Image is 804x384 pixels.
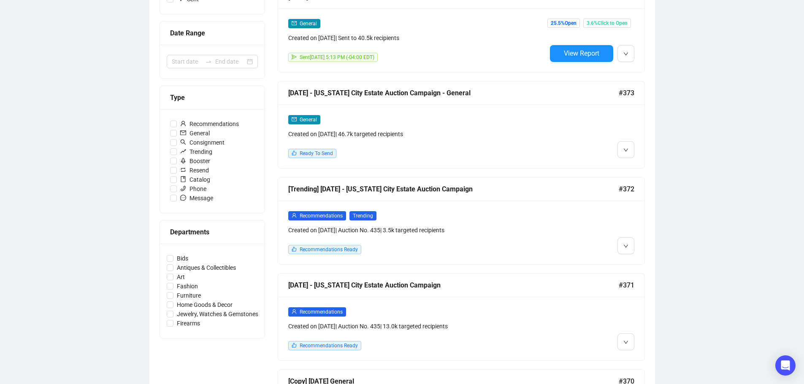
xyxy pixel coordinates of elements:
[292,213,297,218] span: user
[623,51,628,56] span: down
[300,117,317,123] span: General
[173,282,201,291] span: Fashion
[170,227,254,237] div: Departments
[173,291,204,300] span: Furniture
[170,28,254,38] div: Date Range
[172,57,202,66] input: Start date
[288,88,619,98] div: [DATE] - [US_STATE] City Estate Auction Campaign - General
[177,193,217,203] span: Message
[300,213,343,219] span: Recommendations
[177,129,213,138] span: General
[180,195,186,201] span: message
[278,273,645,361] a: [DATE] - [US_STATE] City Estate Auction Campaign#371userRecommendationsCreated on [DATE]| Auction...
[288,129,547,139] div: Created on [DATE] | 46.7k targeted recipients
[292,21,297,26] span: mail
[177,156,214,166] span: Booster
[619,88,634,98] span: #373
[180,148,186,154] span: rise
[292,343,297,348] span: like
[292,54,297,59] span: send
[278,177,645,265] a: [Trending] [DATE] - [US_STATE] City Estate Auction Campaign#372userRecommendationsTrendingCreated...
[177,175,214,184] span: Catalog
[292,117,297,122] span: mail
[215,57,245,66] input: End date
[349,211,376,220] span: Trending
[300,150,333,156] span: Ready To Send
[288,322,547,331] div: Created on [DATE] | Auction No. 435 | 13.0k targeted recipients
[177,184,210,193] span: Phone
[180,130,186,136] span: mail
[180,121,186,126] span: user
[205,58,212,65] span: to
[300,54,374,60] span: Sent [DATE] 5:13 PM (-04:00 EDT)
[623,148,628,153] span: down
[288,226,547,235] div: Created on [DATE] | Auction No. 435 | 3.5k targeted recipients
[177,147,216,156] span: Trending
[288,184,619,194] div: [Trending] [DATE] - [US_STATE] City Estate Auction Campaign
[300,309,343,315] span: Recommendations
[292,247,297,252] span: like
[288,33,547,43] div: Created on [DATE] | Sent to 40.5k recipients
[292,150,297,156] span: like
[173,272,188,282] span: Art
[205,58,212,65] span: swap-right
[177,119,242,129] span: Recommendations
[623,340,628,345] span: down
[180,139,186,145] span: search
[300,21,317,27] span: General
[180,167,186,173] span: retweet
[292,309,297,314] span: user
[550,45,613,62] button: View Report
[300,343,358,349] span: Recommendations Ready
[623,244,628,249] span: down
[173,300,236,309] span: Home Goods & Decor
[619,280,634,290] span: #371
[170,92,254,103] div: Type
[288,280,619,290] div: [DATE] - [US_STATE] City Estate Auction Campaign
[278,81,645,169] a: [DATE] - [US_STATE] City Estate Auction Campaign - General#373mailGeneralCreated on [DATE]| 46.7k...
[177,138,228,147] span: Consignment
[564,49,599,57] span: View Report
[173,319,203,328] span: Firearms
[300,247,358,252] span: Recommendations Ready
[173,309,262,319] span: Jewelry, Watches & Gemstones
[775,355,796,376] div: Open Intercom Messenger
[180,158,186,164] span: rocket
[583,19,631,28] span: 3.6% Click to Open
[180,176,186,182] span: book
[173,254,192,263] span: Bids
[547,19,580,28] span: 25.5% Open
[173,263,239,272] span: Antiques & Collectibles
[619,184,634,194] span: #372
[177,166,212,175] span: Resend
[180,185,186,191] span: phone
